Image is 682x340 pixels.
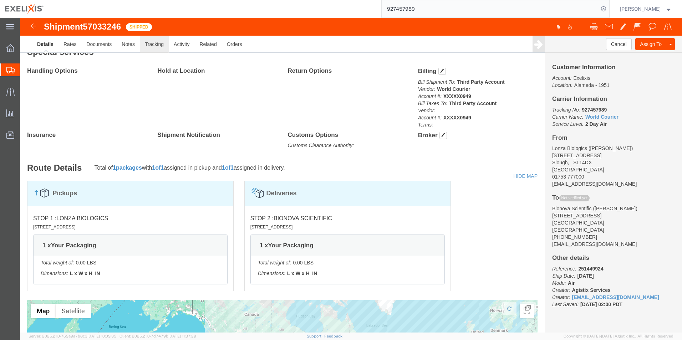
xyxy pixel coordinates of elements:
[307,334,325,338] a: Support
[20,18,682,333] iframe: FS Legacy Container
[29,334,116,338] span: Server: 2025.21.0-769a9a7b8c3
[119,334,196,338] span: Client: 2025.21.0-7d7479b
[382,0,599,17] input: Search for shipment number, reference number
[324,334,342,338] a: Feedback
[620,5,672,13] button: [PERSON_NAME]
[168,334,196,338] span: [DATE] 11:37:29
[87,334,116,338] span: [DATE] 10:09:35
[620,5,661,13] span: Carlos Melara
[564,333,673,339] span: Copyright © [DATE]-[DATE] Agistix Inc., All Rights Reserved
[5,4,44,14] img: logo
